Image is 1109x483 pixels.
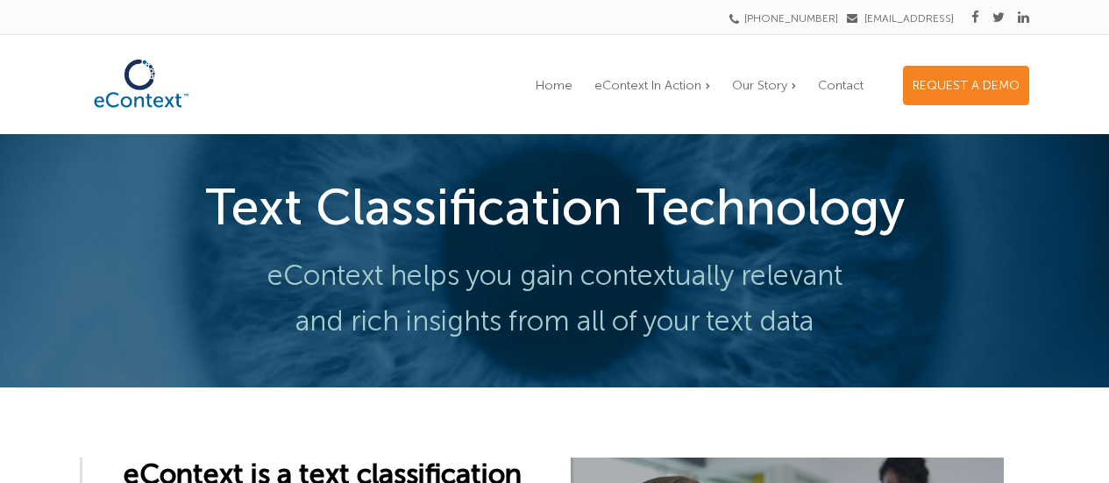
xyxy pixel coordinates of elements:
[1018,10,1029,25] a: Linkedin
[992,10,1005,25] a: Twitter
[536,78,572,93] span: Home
[913,78,1020,93] span: REQUEST A DEMO
[847,12,954,25] a: [EMAIL_ADDRESS]
[80,103,203,122] a: eContext
[527,67,581,104] a: Home
[818,78,864,93] span: Contact
[809,67,872,104] a: Contact
[80,178,1029,238] h1: Text Classification Technology
[903,66,1029,105] a: REQUEST A DEMO
[971,10,979,25] a: Facebook
[732,78,787,93] span: Our Story
[594,78,701,93] span: eContext In Action
[735,12,838,25] a: [PHONE_NUMBER]
[80,50,203,117] img: eContext
[80,252,1029,344] p: eContext helps you gain contextually relevant and rich insights from all of your text data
